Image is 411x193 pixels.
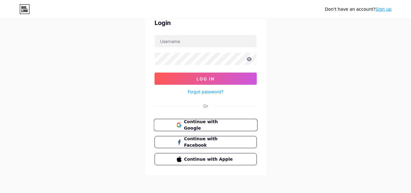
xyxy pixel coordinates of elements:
span: Continue with Apple [184,156,234,163]
a: Sign up [375,7,392,12]
button: Log In [155,73,257,85]
span: Continue with Google [184,119,235,132]
input: Username [155,35,256,47]
span: Continue with Facebook [184,136,234,148]
button: Continue with Apple [155,153,257,165]
button: Continue with Google [154,119,257,131]
div: Don't have an account? [325,6,392,13]
a: Continue with Google [155,119,257,131]
span: Log In [197,76,214,81]
a: Forgot password? [188,88,223,95]
button: Continue with Facebook [155,136,257,148]
div: Login [155,18,257,27]
div: Or [203,103,208,109]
